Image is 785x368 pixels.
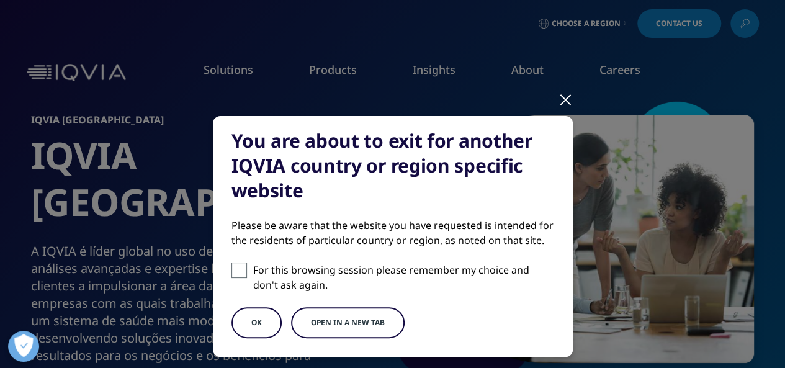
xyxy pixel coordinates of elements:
[291,307,405,338] button: Open in a new tab
[231,218,554,248] div: Please be aware that the website you have requested is intended for the residents of particular c...
[253,263,554,292] p: For this browsing session please remember my choice and don't ask again.
[231,128,554,203] div: You are about to exit for another IQVIA country or region specific website
[231,307,282,338] button: OK
[8,331,39,362] button: Abrir preferências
